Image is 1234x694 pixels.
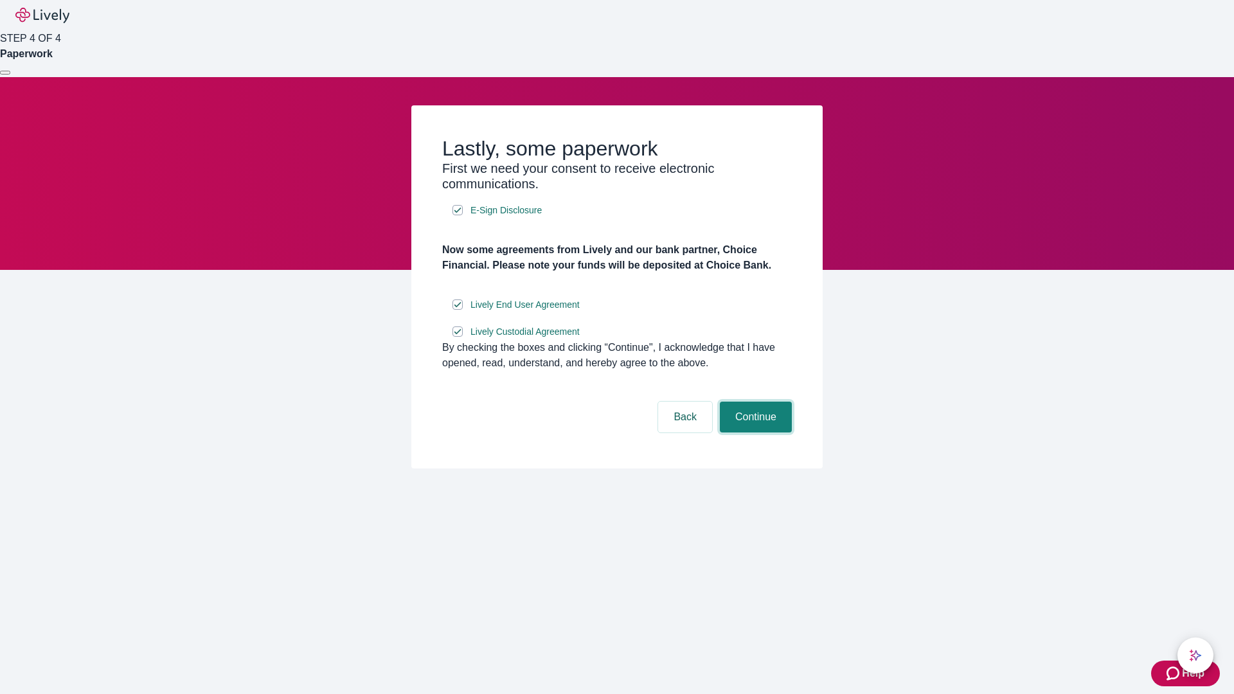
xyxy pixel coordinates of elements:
[442,340,792,371] div: By checking the boxes and clicking “Continue", I acknowledge that I have opened, read, understand...
[468,202,544,218] a: e-sign disclosure document
[442,161,792,191] h3: First we need your consent to receive electronic communications.
[1177,637,1213,673] button: chat
[468,297,582,313] a: e-sign disclosure document
[1182,666,1204,681] span: Help
[468,324,582,340] a: e-sign disclosure document
[470,204,542,217] span: E-Sign Disclosure
[1189,649,1202,662] svg: Lively AI Assistant
[720,402,792,432] button: Continue
[1167,666,1182,681] svg: Zendesk support icon
[470,325,580,339] span: Lively Custodial Agreement
[470,298,580,312] span: Lively End User Agreement
[442,242,792,273] h4: Now some agreements from Lively and our bank partner, Choice Financial. Please note your funds wi...
[15,8,69,23] img: Lively
[442,136,792,161] h2: Lastly, some paperwork
[658,402,712,432] button: Back
[1151,661,1220,686] button: Zendesk support iconHelp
